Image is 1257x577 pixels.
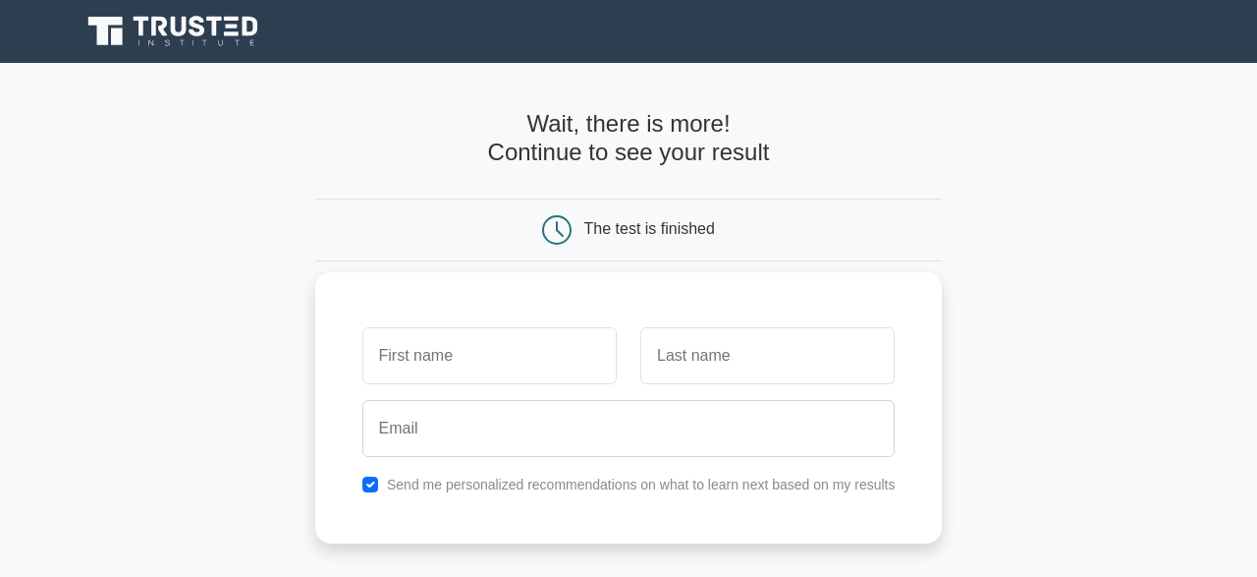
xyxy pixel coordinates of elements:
[387,477,896,492] label: Send me personalized recommendations on what to learn next based on my results
[584,220,715,237] div: The test is finished
[362,327,617,384] input: First name
[362,400,896,457] input: Email
[315,110,943,167] h4: Wait, there is more! Continue to see your result
[640,327,895,384] input: Last name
